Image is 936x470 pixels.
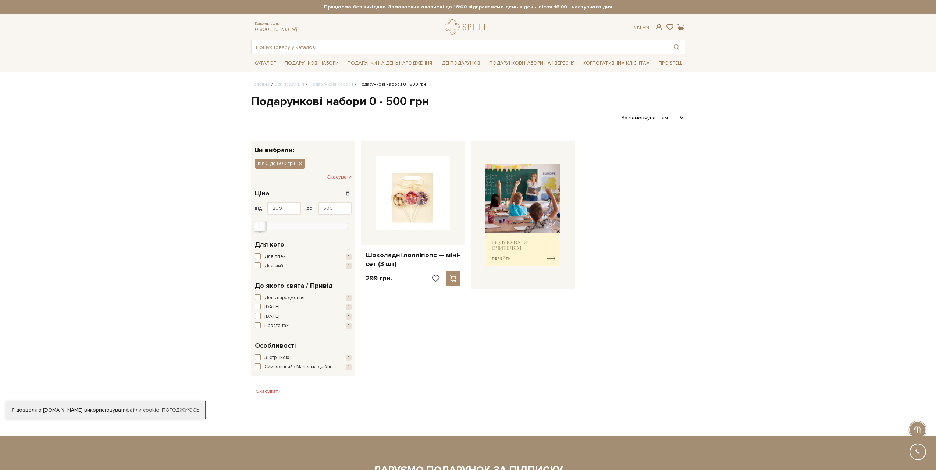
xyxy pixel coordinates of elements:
button: Пошук товару у каталозі [668,40,685,54]
strong: Працюємо без вихідних. Замовлення оплачені до 16:00 відправляємо день в день, після 16:00 - насту... [251,4,685,10]
span: День народження [264,294,305,302]
span: [DATE] [264,313,279,320]
a: Подарунки на День народження [345,58,435,69]
span: 1 [346,254,352,260]
div: Я дозволяю [DOMAIN_NAME] використовувати [6,407,205,413]
a: Ідеї подарунків [438,58,483,69]
span: від [255,205,262,212]
h1: Подарункові набори 0 - 500 грн [251,94,685,110]
span: 1 [346,323,352,329]
span: до [306,205,313,212]
button: Скасувати [327,171,352,183]
span: Для кого [255,240,284,250]
a: En [643,24,649,31]
button: Для дітей 1 [255,253,352,261]
span: До якого свята / Привід [255,281,333,291]
li: Подарункові набори 0 - 500 грн [353,81,426,88]
p: 299 грн. [366,274,392,283]
span: | [640,24,641,31]
button: День народження 1 [255,294,352,302]
a: logo [445,19,491,35]
a: Шоколадні лолліпопс — міні-сет (3 шт) [366,251,461,268]
div: Max [253,221,266,231]
div: Ви вибрали: [251,141,355,153]
img: banner [485,164,560,267]
button: Символічний / Маленькі дрібні 1 [255,363,352,371]
span: Консультація: [255,21,298,26]
input: Ціна [318,202,352,215]
a: 0 800 319 233 [255,26,289,32]
button: [DATE] 1 [255,313,352,320]
span: Символічний / Маленькі дрібні [264,363,331,371]
button: Для сім'ї 1 [255,262,352,270]
span: Просто так [264,322,289,330]
button: від 0 до 500 грн. [255,159,305,168]
span: Ціна [255,189,269,198]
span: Особливості [255,341,296,351]
input: Ціна [267,202,301,215]
span: 1 [346,313,352,320]
button: Скасувати [251,385,285,397]
span: 1 [346,355,352,361]
span: Для сім'ї [264,262,283,270]
span: Для дітей [264,253,286,261]
button: Зі стрічкою 1 [255,354,352,362]
span: [DATE] [264,304,279,311]
a: Корпоративним клієнтам [580,57,653,69]
button: [DATE] 1 [255,304,352,311]
span: 1 [346,364,352,370]
a: Подарункові набори на 1 Вересня [486,57,578,69]
a: Погоджуюсь [162,407,199,413]
a: Каталог [251,58,279,69]
a: Вся продукція [275,82,304,87]
a: Головна [251,82,270,87]
a: Про Spell [656,58,685,69]
span: від 0 до 500 грн. [258,160,296,167]
a: Подарункові набори [309,82,353,87]
button: Просто так 1 [255,322,352,330]
span: 1 [346,295,352,301]
span: Зі стрічкою [264,354,289,362]
div: Ук [634,24,649,31]
a: Подарункові набори [282,58,342,69]
a: файли cookie [126,407,159,413]
span: 1 [346,304,352,310]
span: 1 [346,263,352,269]
input: Пошук товару у каталозі [252,40,668,54]
a: telegram [291,26,298,32]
